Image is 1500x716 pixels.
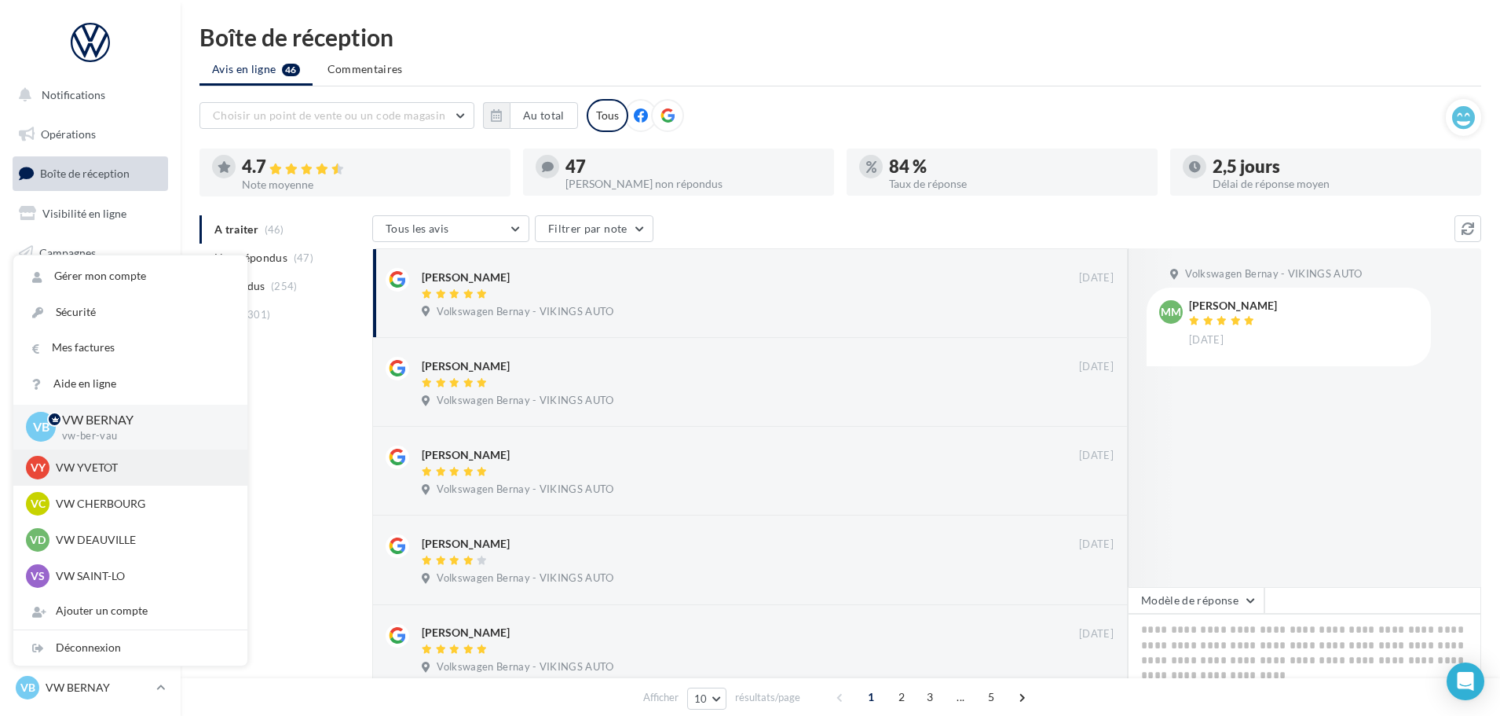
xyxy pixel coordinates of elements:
div: [PERSON_NAME] [422,358,510,374]
a: Mes factures [13,330,247,365]
span: Volkswagen Bernay - VIKINGS AUTO [437,660,613,674]
button: 10 [687,688,727,710]
div: Note moyenne [242,179,498,190]
span: VS [31,568,45,584]
div: 47 [565,158,821,175]
span: Visibilité en ligne [42,207,126,220]
div: Boîte de réception [199,25,1481,49]
span: MM [1161,304,1181,320]
span: VB [20,680,35,696]
span: 3 [917,685,942,710]
div: [PERSON_NAME] [422,447,510,463]
div: Déconnexion [13,630,247,666]
button: Au total [483,102,578,129]
button: Au total [510,102,578,129]
p: VW CHERBOURG [56,496,229,512]
div: [PERSON_NAME] non répondus [565,178,821,189]
button: Filtrer par note [535,215,653,242]
span: Choisir un point de vente ou un code magasin [213,108,445,122]
span: [DATE] [1079,360,1114,374]
a: Campagnes [9,237,171,270]
a: Aide en ligne [13,366,247,402]
div: 2,5 jours [1213,158,1469,175]
div: Open Intercom Messenger [1447,663,1484,700]
button: Tous les avis [372,215,529,242]
a: VB VW BERNAY [13,673,168,703]
span: Non répondus [214,250,287,266]
span: 10 [694,692,708,705]
div: [PERSON_NAME] [422,536,510,552]
p: VW DEAUVILLE [56,532,229,548]
span: Volkswagen Bernay - VIKINGS AUTO [437,394,613,408]
span: Notifications [42,88,105,101]
a: Médiathèque [9,314,171,347]
p: vw-ber-vau [62,429,222,443]
span: Opérations [41,127,96,141]
span: VY [31,460,46,475]
span: Volkswagen Bernay - VIKINGS AUTO [437,483,613,497]
span: [DATE] [1079,271,1114,285]
button: Modèle de réponse [1128,587,1264,614]
span: Boîte de réception [40,167,130,180]
p: VW YVETOT [56,460,229,475]
a: Gérer mon compte [13,259,247,294]
a: Opérations [9,118,171,151]
div: Tous [587,99,628,132]
div: [PERSON_NAME] [422,625,510,641]
span: 5 [979,685,1004,710]
span: Volkswagen Bernay - VIKINGS AUTO [437,571,613,586]
button: Choisir un point de vente ou un code magasin [199,102,474,129]
span: ... [948,685,973,710]
a: Boîte de réception [9,156,171,190]
span: (301) [244,308,271,321]
a: Visibilité en ligne [9,197,171,230]
div: Délai de réponse moyen [1213,178,1469,189]
span: 1 [858,685,884,710]
div: Ajouter un compte [13,593,247,629]
span: [DATE] [1079,538,1114,552]
span: Volkswagen Bernay - VIKINGS AUTO [437,305,613,319]
span: Commentaires [327,62,403,75]
a: Sécurité [13,295,247,330]
span: [DATE] [1189,333,1224,347]
div: Taux de réponse [889,178,1145,189]
p: VW BERNAY [46,680,150,696]
span: 2 [889,685,914,710]
div: 84 % [889,158,1145,175]
span: Afficher [643,690,679,705]
div: [PERSON_NAME] [1189,300,1277,311]
span: Campagnes [39,245,96,259]
span: Volkswagen Bernay - VIKINGS AUTO [1185,267,1362,281]
span: VD [30,532,46,548]
span: [DATE] [1079,627,1114,641]
span: VB [33,418,49,436]
p: VW SAINT-LO [56,568,229,584]
p: VW BERNAY [62,411,222,429]
button: Notifications [9,79,165,112]
span: Tous les avis [386,222,449,235]
span: VC [31,496,46,512]
span: [DATE] [1079,449,1114,463]
a: PLV et print personnalisable [9,392,171,439]
div: 4.7 [242,158,498,176]
span: (47) [294,252,313,264]
div: [PERSON_NAME] [422,270,510,285]
span: résultats/page [735,690,800,705]
span: (254) [271,280,298,292]
a: Calendrier [9,354,171,387]
a: Contacts [9,275,171,308]
a: Campagnes DataOnDemand [9,445,171,491]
